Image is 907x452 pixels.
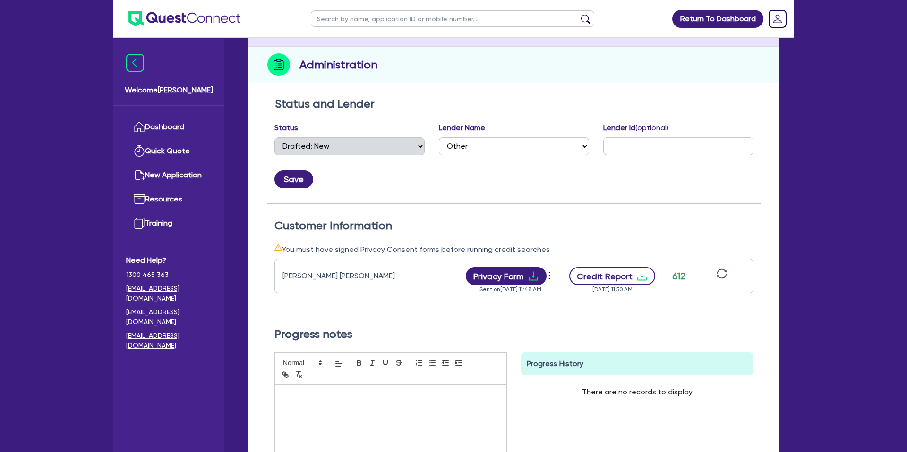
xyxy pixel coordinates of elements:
[134,169,145,181] img: new-application
[126,211,212,235] a: Training
[126,307,212,327] a: [EMAIL_ADDRESS][DOMAIN_NAME]
[299,56,377,73] h2: Administration
[635,123,668,132] span: (optional)
[126,163,212,187] a: New Application
[274,243,753,255] div: You must have signed Privacy Consent forms before running credit searches
[134,218,145,229] img: training
[282,270,401,282] div: [PERSON_NAME] [PERSON_NAME]
[547,268,555,284] button: Dropdown toggle
[571,375,704,409] div: There are no records to display
[603,122,668,134] label: Lender Id
[275,97,753,111] h2: Status and Lender
[274,243,282,251] span: warning
[125,84,213,96] span: Welcome [PERSON_NAME]
[128,11,240,26] img: quest-connect-logo-blue
[126,255,212,266] span: Need Help?
[311,10,594,27] input: Search by name, application ID or mobile number...
[765,7,790,31] a: Dropdown toggle
[274,219,753,233] h2: Customer Information
[714,268,730,285] button: sync
[126,187,212,211] a: Resources
[521,352,753,375] div: Progress History
[717,268,727,279] span: sync
[672,10,763,28] a: Return To Dashboard
[274,122,298,134] label: Status
[569,267,656,285] button: Credit Reportdownload
[267,53,290,76] img: step-icon
[274,170,313,188] button: Save
[126,139,212,163] a: Quick Quote
[134,145,145,157] img: quick-quote
[274,327,753,341] h2: Progress notes
[667,269,691,283] div: 612
[439,122,485,134] label: Lender Name
[126,115,212,139] a: Dashboard
[126,270,212,280] span: 1300 465 363
[134,193,145,205] img: resources
[126,54,144,72] img: icon-menu-close
[126,284,212,303] a: [EMAIL_ADDRESS][DOMAIN_NAME]
[126,331,212,351] a: [EMAIL_ADDRESS][DOMAIN_NAME]
[528,270,539,282] span: download
[636,270,648,282] span: download
[466,267,547,285] button: Privacy Formdownload
[545,268,554,283] span: more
